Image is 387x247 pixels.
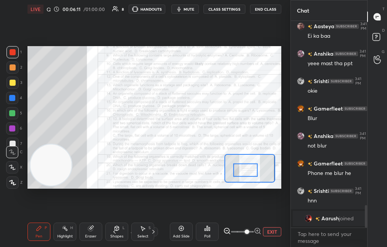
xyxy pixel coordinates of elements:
[6,176,23,189] div: Z
[308,32,361,40] div: Ei ka baa
[6,61,22,74] div: 2
[312,187,329,195] h6: Srishti
[297,50,305,58] img: a823037255a04ffdb4faf04bdfd2b113.jpg
[203,5,245,14] button: CLASS SETTINGS
[148,226,151,230] div: S
[110,234,123,238] div: Shapes
[339,215,354,221] span: joined
[263,227,281,236] button: EXIT
[6,122,22,135] div: 6
[312,77,329,85] h6: Srishti
[308,60,361,67] div: yeee mast tha ppt
[171,5,199,14] button: mute
[297,160,305,167] img: 856a08c2c3b34993ab668924278d45e4.jpg
[343,161,367,166] img: 4P8fHbbgJtejmAAAAAElFTkSuQmCC
[305,215,312,222] img: 0c2dc3d2af2546fc839146e3bfbe9f60.jpg
[6,92,22,104] div: 4
[297,22,305,30] img: 56929b152c2d4a939beb6cd7cc3727ee.jpg
[312,132,334,140] h6: Anshika
[382,49,385,55] p: G
[173,234,190,238] div: Add Slide
[355,77,361,86] div: 3:41 PM
[308,80,312,84] img: no-rating-badge.077c3623.svg
[308,135,312,139] img: no-rating-badge.077c3623.svg
[137,234,148,238] div: Select
[70,226,73,230] div: H
[128,229,136,234] div: 4
[334,51,358,56] img: 4P8fHbbgJtejmAAAAAElFTkSuQmCC
[6,146,23,158] div: C
[312,105,343,113] h6: Gamerfleet
[382,6,385,12] p: T
[308,107,312,111] img: no-rating-badge.077c3623.svg
[297,187,305,195] img: b6efad8414df466eba66b76b99f66daa.jpg
[47,6,50,13] h4: Quiz on Food Improvement
[308,162,312,166] img: no-rating-badge.077c3623.svg
[360,132,366,141] div: 3:41 PM
[343,106,367,111] img: 4P8fHbbgJtejmAAAAAElFTkSuQmCC
[184,6,194,12] span: mute
[312,160,343,168] h6: Gamerfleet
[27,5,44,14] div: LIVE
[329,79,353,83] img: 4P8fHbbgJtejmAAAAAElFTkSuQmCC
[297,132,305,140] img: a823037255a04ffdb4faf04bdfd2b113.jpg
[85,234,97,238] div: Eraser
[297,77,305,85] img: b6efad8414df466eba66b76b99f66daa.jpg
[6,138,22,150] div: 7
[334,24,359,29] img: 4P8fHbbgJtejmAAAAAElFTkSuQmCC
[334,134,358,138] img: 4P8fHbbgJtejmAAAAAElFTkSuQmCC
[360,49,366,58] div: 3:41 PM
[308,142,361,150] div: not blur
[250,5,281,14] button: End Class
[308,52,312,56] img: no-rating-badge.077c3623.svg
[315,217,320,221] img: no-rating-badge.077c3623.svg
[6,77,22,89] div: 3
[45,226,47,230] div: P
[312,50,334,58] h6: Anshika
[308,197,361,205] div: hnn
[329,189,353,193] img: 4P8fHbbgJtejmAAAAAElFTkSuQmCC
[123,226,125,230] div: L
[35,234,42,238] div: Pen
[355,186,361,196] div: 3:41 PM
[129,5,165,14] button: HANDOUTS
[204,234,210,238] div: Poll
[312,22,334,30] h6: Aasteya
[291,0,315,21] p: Chat
[382,27,385,33] p: D
[360,22,367,31] div: 3:41 PM
[308,87,361,95] div: okie
[57,234,73,238] div: Highlight
[308,25,312,29] img: no-rating-badge.077c3623.svg
[291,21,368,228] div: grid
[122,7,124,11] div: 8
[308,115,361,122] div: Blur
[6,46,22,58] div: 1
[297,105,305,112] img: 856a08c2c3b34993ab668924278d45e4.jpg
[308,189,312,194] img: no-rating-badge.077c3623.svg
[308,170,361,177] div: Phone me blur he
[6,161,23,173] div: X
[6,107,22,119] div: 5
[321,215,339,221] span: Aarush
